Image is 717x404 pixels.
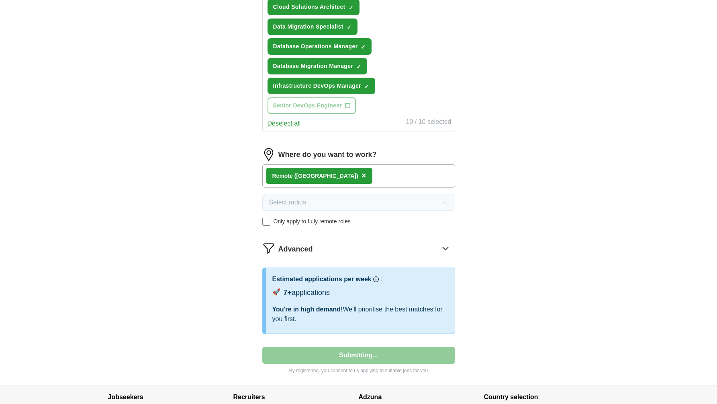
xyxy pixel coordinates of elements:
span: × [362,171,366,180]
span: ✓ [347,24,351,31]
div: 10 / 10 selected [406,117,451,128]
label: Where do you want to work? [278,149,377,160]
button: Senior DevOps Engineer [268,97,356,114]
span: Cloud Solutions Architect [273,3,345,11]
span: ✓ [364,83,369,90]
button: Database Migration Manager✓ [268,58,368,74]
span: Database Migration Manager [273,62,353,70]
span: ✓ [349,4,353,11]
span: Infrastructure DevOps Manager [273,82,361,90]
span: ✓ [356,64,361,70]
button: Submitting... [262,347,455,364]
span: 🚀 [272,287,280,297]
button: Data Migration Specialist✓ [268,19,357,35]
div: Remote ([GEOGRAPHIC_DATA]) [272,172,358,180]
img: location.png [262,148,275,161]
button: × [362,170,366,182]
span: Advanced [278,244,313,255]
button: Infrastructure DevOps Manager✓ [268,78,375,94]
input: Only apply to fully remote roles [262,218,270,226]
button: Select radius [262,194,455,211]
span: Data Migration Specialist [273,23,343,31]
span: Senior DevOps Engineer [273,101,342,110]
button: Deselect all [268,119,301,128]
span: You're in high demand! [272,306,343,313]
span: 7+ [284,289,292,297]
div: We'll prioritise the best matches for you first. [272,305,448,324]
span: Select radius [269,198,306,207]
h3: : [380,274,382,284]
span: Database Operations Manager [273,42,358,51]
span: Only apply to fully remote roles [274,217,351,226]
h3: Estimated applications per week [272,274,372,284]
p: By registering, you consent to us applying to suitable jobs for you [262,367,455,374]
img: filter [262,242,275,255]
span: ✓ [361,44,366,50]
button: Database Operations Manager✓ [268,38,372,55]
div: applications [284,287,330,298]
